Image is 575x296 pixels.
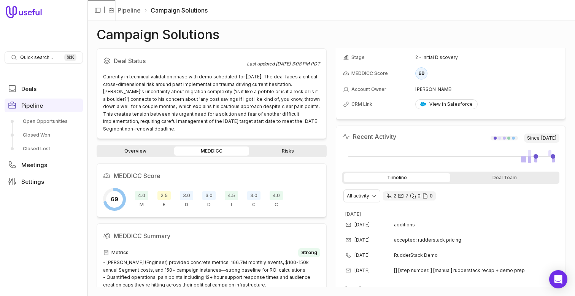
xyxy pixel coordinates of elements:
[5,158,83,172] a: Meetings
[415,67,427,80] div: 69
[202,191,216,200] span: 3.0
[157,191,171,208] div: Economic Buyer
[103,55,247,67] h2: Deal Status
[5,175,83,188] a: Settings
[394,252,547,258] span: RudderStack Demo
[345,286,361,291] time: [DATE]
[5,115,83,127] a: Open Opportunities
[270,191,283,208] div: Competition
[351,86,386,92] span: Account Owner
[415,51,559,64] td: 2 - Initial Discovery
[21,103,43,108] span: Pipeline
[354,267,370,274] time: [DATE]
[225,191,238,200] span: 4.5
[345,211,361,217] time: [DATE]
[270,191,283,200] span: 4.0
[415,99,478,109] a: View in Salesforce
[251,146,325,156] a: Risks
[276,61,320,67] time: [DATE] 3:08 PM PDT
[5,115,83,155] div: Pipeline submenu
[207,202,211,208] span: D
[140,202,144,208] span: M
[97,30,219,39] h1: Campaign Solutions
[180,191,193,200] span: 3.0
[163,202,165,208] span: E
[5,143,83,155] a: Closed Lost
[21,86,37,92] span: Deals
[5,99,83,112] a: Pipeline
[20,54,53,60] span: Quick search...
[157,191,171,200] span: 2.5
[354,237,370,243] time: [DATE]
[415,83,559,95] td: [PERSON_NAME]
[118,6,141,15] a: Pipeline
[103,188,126,211] div: Overall MEDDICC score
[342,132,396,141] h2: Recent Activity
[135,191,148,208] div: Metrics
[103,170,320,182] h2: MEDDICC Score
[21,179,44,185] span: Settings
[394,237,461,243] span: accepted: rudderstack pricing
[394,222,415,228] span: additions
[185,202,188,208] span: D
[394,267,525,274] span: [] [step number: ] [manual] rudderstack recap + demo prep
[351,54,365,60] span: Stage
[354,252,370,258] time: [DATE]
[383,191,436,201] div: 2 calls and 7 email threads
[549,270,567,288] div: Open Intercom Messenger
[180,191,193,208] div: Decision Criteria
[231,202,232,208] span: I
[252,202,256,208] span: C
[452,173,558,182] div: Deal Team
[103,6,105,15] span: |
[420,101,473,107] div: View in Salesforce
[344,173,450,182] div: Timeline
[354,222,370,228] time: [DATE]
[301,250,317,256] span: Strong
[5,129,83,141] a: Closed Won
[202,191,216,208] div: Decision Process
[524,134,559,143] span: Since
[92,5,103,16] button: Collapse sidebar
[111,195,118,204] span: 69
[103,230,320,242] h2: MEDDICC Summary
[5,82,83,95] a: Deals
[144,6,208,15] li: Campaign Solutions
[225,191,238,208] div: Indicate Pain
[351,70,388,76] span: MEDDICC Score
[98,146,173,156] a: Overview
[135,191,148,200] span: 4.0
[247,191,260,200] span: 3.0
[351,101,372,107] span: CRM Link
[174,146,249,156] a: MEDDICC
[247,61,320,67] div: Last updated
[541,135,556,141] time: [DATE]
[103,73,320,132] div: Currently in technical validation phase with demo scheduled for [DATE]. The deal faces a critical...
[21,162,47,168] span: Meetings
[64,54,76,61] kbd: ⌘ K
[247,191,260,208] div: Champion
[275,202,278,208] span: C
[103,248,320,257] div: Metrics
